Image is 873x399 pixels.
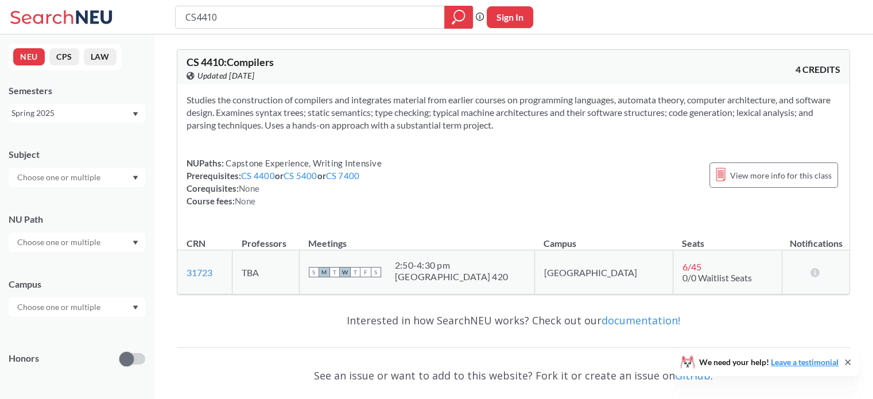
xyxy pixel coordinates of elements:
[9,148,145,161] div: Subject
[9,84,145,97] div: Semesters
[84,48,117,65] button: LAW
[11,235,108,249] input: Choose one or multiple
[326,171,360,181] a: CS 7400
[602,313,680,327] a: documentation!
[360,267,371,277] span: F
[197,69,254,82] span: Updated [DATE]
[682,272,752,283] span: 0/0 Waitlist Seats
[284,171,317,181] a: CS 5400
[299,226,534,250] th: Meetings
[177,304,850,337] div: Interested in how SearchNEU works? Check out our
[452,9,465,25] svg: magnifying glass
[771,357,839,367] a: Leave a testimonial
[534,226,673,250] th: Campus
[187,157,382,207] div: NUPaths: Prerequisites: or or Corequisites: Course fees:
[49,48,79,65] button: CPS
[177,359,850,392] div: See an issue or want to add to this website? Fork it or create an issue on .
[534,250,673,295] td: [GEOGRAPHIC_DATA]
[9,104,145,122] div: Spring 2025Dropdown arrow
[11,107,131,119] div: Spring 2025
[184,7,436,27] input: Class, professor, course number, "phrase"
[13,48,45,65] button: NEU
[133,305,138,310] svg: Dropdown arrow
[133,112,138,117] svg: Dropdown arrow
[133,241,138,245] svg: Dropdown arrow
[241,171,275,181] a: CS 4400
[232,250,299,295] td: TBA
[239,183,259,193] span: None
[319,267,329,277] span: M
[487,6,533,28] button: Sign In
[309,267,319,277] span: S
[9,233,145,252] div: Dropdown arrow
[232,226,299,250] th: Professors
[371,267,381,277] span: S
[796,63,840,76] span: 4 CREDITS
[730,168,832,183] span: View more info for this class
[235,196,255,206] span: None
[329,267,340,277] span: T
[11,300,108,314] input: Choose one or multiple
[11,171,108,184] input: Choose one or multiple
[133,176,138,180] svg: Dropdown arrow
[9,168,145,187] div: Dropdown arrow
[9,213,145,226] div: NU Path
[675,369,711,382] a: GitHub
[9,352,39,365] p: Honors
[224,158,382,168] span: Capstone Experience, Writing Intensive
[782,226,849,250] th: Notifications
[699,358,839,366] span: We need your help!
[187,56,274,68] span: CS 4410 : Compilers
[673,226,782,250] th: Seats
[444,6,473,29] div: magnifying glass
[682,261,701,272] span: 6 / 45
[340,267,350,277] span: W
[187,237,205,250] div: CRN
[9,297,145,317] div: Dropdown arrow
[395,259,508,271] div: 2:50 - 4:30 pm
[9,278,145,290] div: Campus
[350,267,360,277] span: T
[187,267,212,278] a: 31723
[187,94,840,131] section: Studies the construction of compilers and integrates material from earlier courses on programming...
[395,271,508,282] div: [GEOGRAPHIC_DATA] 420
